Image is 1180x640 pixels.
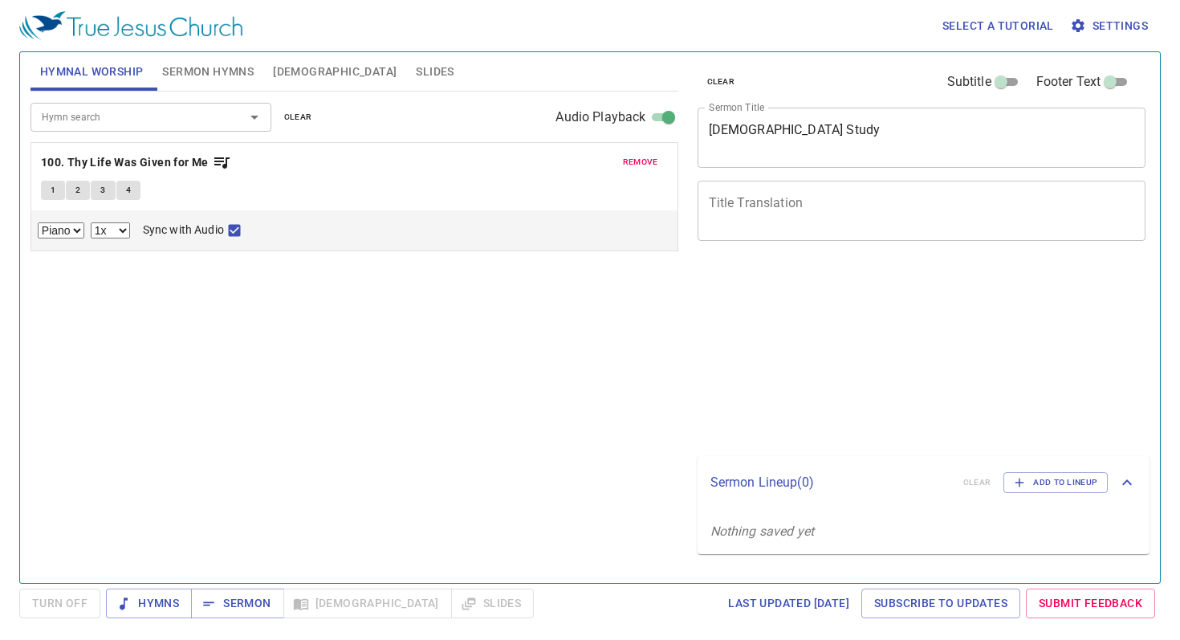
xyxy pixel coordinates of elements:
select: Select Track [38,222,84,238]
span: [DEMOGRAPHIC_DATA] [273,62,397,82]
span: Sermon Hymns [162,62,254,82]
textarea: [DEMOGRAPHIC_DATA] Study [709,122,1135,153]
button: 3 [91,181,115,200]
button: clear [698,72,745,92]
span: 1 [51,183,55,198]
a: Submit Feedback [1026,589,1155,618]
button: Add to Lineup [1003,472,1108,493]
span: clear [284,110,312,124]
span: Sync with Audio [143,222,224,238]
span: Footer Text [1036,72,1101,92]
a: Subscribe to Updates [861,589,1020,618]
img: True Jesus Church [19,11,242,40]
button: 1 [41,181,65,200]
span: 3 [100,183,105,198]
i: Nothing saved yet [710,524,815,539]
span: 4 [126,183,131,198]
span: Hymnal Worship [40,62,144,82]
span: 2 [75,183,80,198]
span: Last updated [DATE] [728,593,849,614]
button: Settings [1067,11,1154,41]
button: 2 [66,181,90,200]
span: Sermon [204,593,271,614]
span: Hymns [119,593,179,614]
button: Sermon [191,589,283,618]
button: Select a tutorial [936,11,1060,41]
span: Settings [1073,16,1148,36]
span: Submit Feedback [1039,593,1142,614]
button: remove [613,153,668,172]
div: Sermon Lineup(0)clearAdd to Lineup [698,456,1150,509]
iframe: from-child [691,258,1058,450]
span: remove [623,155,658,169]
span: Subscribe to Updates [874,593,1007,614]
button: Hymns [106,589,192,618]
button: clear [275,108,322,127]
button: 4 [116,181,140,200]
span: Add to Lineup [1014,475,1097,490]
select: Playback Rate [91,222,130,238]
span: Select a tutorial [942,16,1054,36]
span: Audio Playback [555,108,645,127]
button: Open [243,106,266,128]
button: 100. Thy Life Was Given for Me [41,153,231,173]
span: Slides [416,62,454,82]
p: Sermon Lineup ( 0 ) [710,473,950,492]
a: Last updated [DATE] [722,589,856,618]
span: Subtitle [947,72,991,92]
b: 100. Thy Life Was Given for Me [41,153,209,173]
span: clear [707,75,735,89]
